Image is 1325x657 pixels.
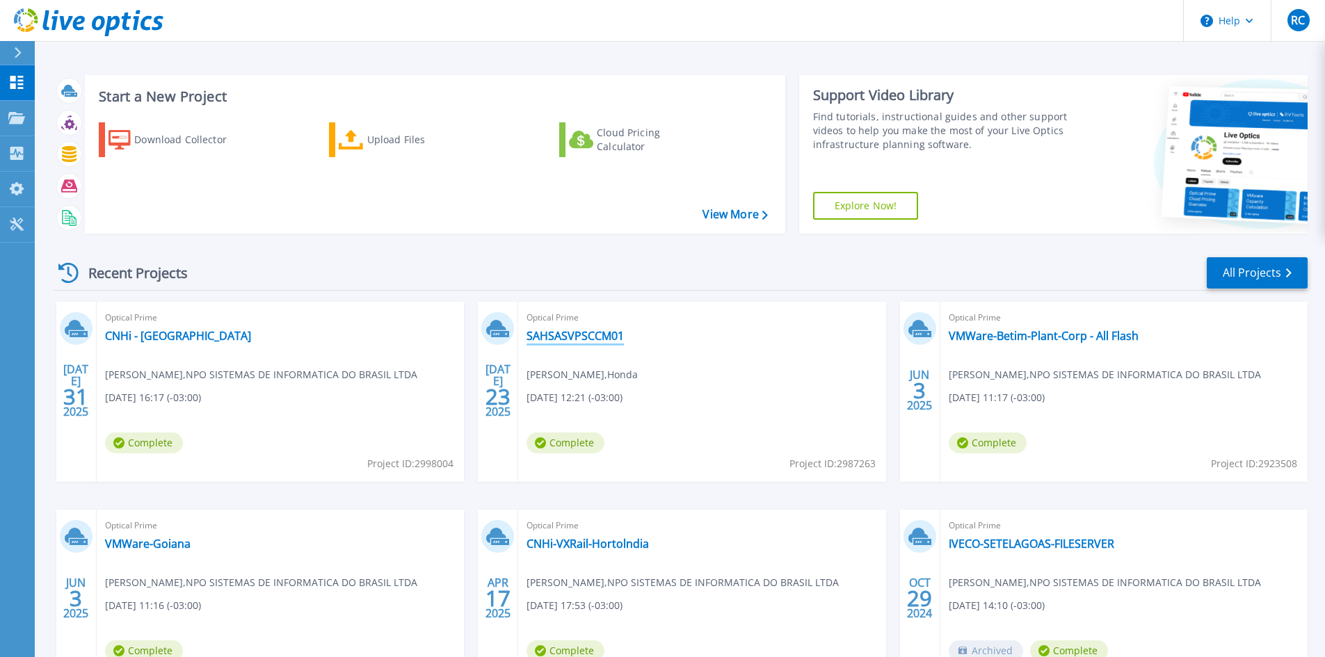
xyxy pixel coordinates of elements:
[329,122,484,157] a: Upload Files
[63,365,89,416] div: [DATE] 2025
[105,518,456,533] span: Optical Prime
[485,592,511,604] span: 17
[1291,15,1305,26] span: RC
[527,310,877,325] span: Optical Prime
[527,367,638,382] span: [PERSON_NAME] , Honda
[527,329,624,343] a: SAHSASVPSCCM01
[485,391,511,403] span: 23
[906,365,933,416] div: JUN 2025
[70,592,82,604] span: 3
[105,329,251,343] a: CNHi - [GEOGRAPHIC_DATA]
[527,432,604,453] span: Complete
[105,598,201,613] span: [DATE] 11:16 (-03:00)
[527,390,623,405] span: [DATE] 12:21 (-03:00)
[813,86,1073,104] div: Support Video Library
[949,575,1261,590] span: [PERSON_NAME] , NPO SISTEMAS DE INFORMATICA DO BRASIL LTDA
[105,367,417,382] span: [PERSON_NAME] , NPO SISTEMAS DE INFORMATICA DO BRASIL LTDA
[949,367,1261,382] span: [PERSON_NAME] , NPO SISTEMAS DE INFORMATICA DO BRASIL LTDA
[1207,257,1308,289] a: All Projects
[949,598,1045,613] span: [DATE] 14:10 (-03:00)
[134,126,246,154] div: Download Collector
[527,575,839,590] span: [PERSON_NAME] , NPO SISTEMAS DE INFORMATICA DO BRASIL LTDA
[54,256,207,290] div: Recent Projects
[949,432,1027,453] span: Complete
[949,518,1299,533] span: Optical Prime
[907,592,932,604] span: 29
[63,573,89,624] div: JUN 2025
[63,391,88,403] span: 31
[949,537,1114,551] a: IVECO-SETELAGOAS-FILESERVER
[527,518,877,533] span: Optical Prime
[105,390,201,405] span: [DATE] 16:17 (-03:00)
[559,122,714,157] a: Cloud Pricing Calculator
[949,310,1299,325] span: Optical Prime
[527,598,623,613] span: [DATE] 17:53 (-03:00)
[1211,456,1297,471] span: Project ID: 2923508
[813,192,919,220] a: Explore Now!
[105,432,183,453] span: Complete
[367,126,479,154] div: Upload Files
[485,573,511,624] div: APR 2025
[527,537,649,551] a: CNHi-VXRail-Hortolndia
[906,573,933,624] div: OCT 2024
[702,208,767,221] a: View More
[99,122,254,157] a: Download Collector
[105,575,417,590] span: [PERSON_NAME] , NPO SISTEMAS DE INFORMATICA DO BRASIL LTDA
[99,89,767,104] h3: Start a New Project
[949,390,1045,405] span: [DATE] 11:17 (-03:00)
[813,110,1073,152] div: Find tutorials, instructional guides and other support videos to help you make the most of your L...
[485,365,511,416] div: [DATE] 2025
[597,126,708,154] div: Cloud Pricing Calculator
[105,310,456,325] span: Optical Prime
[367,456,453,471] span: Project ID: 2998004
[105,537,191,551] a: VMWare-Goiana
[949,329,1139,343] a: VMWare-Betim-Plant-Corp - All Flash
[789,456,876,471] span: Project ID: 2987263
[913,384,926,396] span: 3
